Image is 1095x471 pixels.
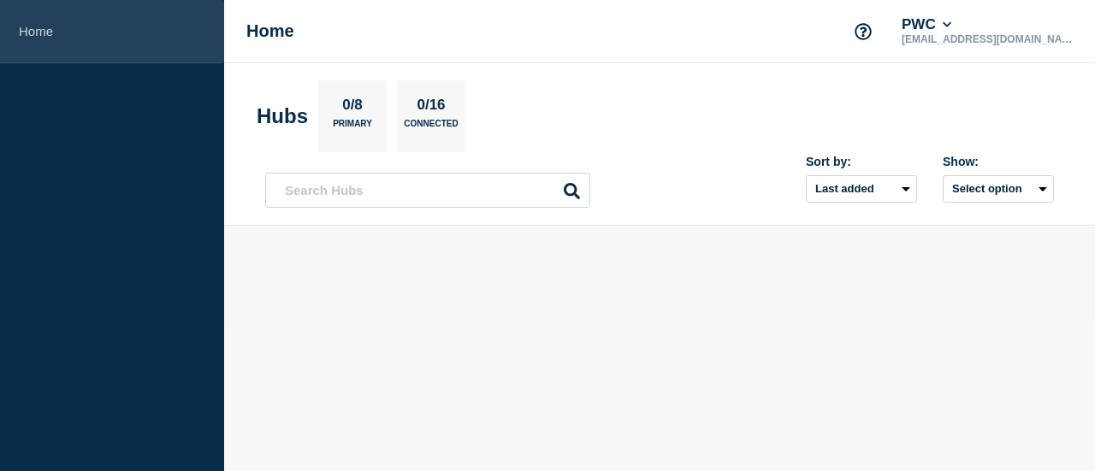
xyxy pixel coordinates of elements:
h2: Hubs [257,104,308,128]
div: Sort by: [806,155,917,168]
button: Select option [943,175,1054,203]
p: Primary [333,119,372,137]
p: 0/16 [411,97,452,119]
h1: Home [246,21,294,41]
p: Connected [404,119,458,137]
p: [EMAIL_ADDRESS][DOMAIN_NAME] [898,33,1076,45]
select: Sort by [806,175,917,203]
button: Support [845,14,881,50]
input: Search Hubs [265,173,590,208]
div: Show: [943,155,1054,168]
button: PWC [898,16,955,33]
p: 0/8 [336,97,370,119]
